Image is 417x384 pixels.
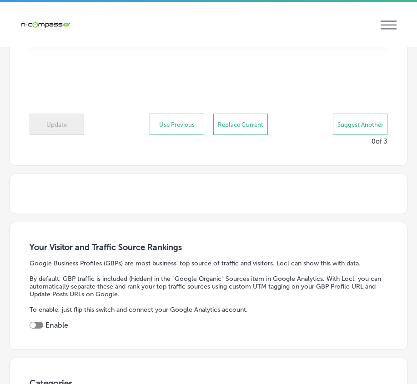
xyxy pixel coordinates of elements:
p: 0 of 3 [372,137,387,145]
button: Replace Current [213,114,268,135]
button: Suggest Another [333,114,387,135]
h3: Your Visitor and Traffic Source Rankings [30,242,387,252]
p: Google Business Profiles (GBPs) are most business' top source of traffic and visitors. Locl can s... [30,259,387,267]
label: Enable [45,321,68,329]
button: Use Previous [150,114,204,135]
p: To enable, just flip this switch and connect your Google Analytics account. [30,306,387,314]
p: By default, GBP traffic is included (hidden) in the "Google Organic" Sources item in Google Analy... [30,275,387,298]
button: Update [30,114,84,135]
img: 660ab0bf-5cc7-4cb8-ba1c-48b5ae0f18e60NCTV_CLogo_TV_Black_-500x88.png [20,20,70,29]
